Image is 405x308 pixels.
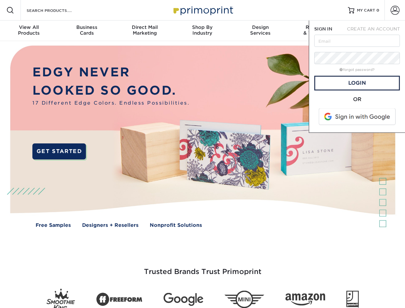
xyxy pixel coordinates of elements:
h3: Trusted Brands Trust Primoprint [15,252,390,284]
div: & Templates [289,24,347,36]
a: BusinessCards [58,21,115,41]
input: SEARCH PRODUCTS..... [26,6,89,14]
img: Amazon [285,294,325,306]
a: DesignServices [232,21,289,41]
span: SIGN IN [314,26,332,31]
p: LOOKED SO GOOD. [32,81,190,100]
a: Login [314,76,400,90]
a: Free Samples [36,222,71,229]
span: MY CART [357,8,375,13]
span: Resources [289,24,347,30]
div: Cards [58,24,115,36]
img: Primoprint [171,3,235,17]
a: Nonprofit Solutions [150,222,202,229]
div: Industry [173,24,231,36]
img: Goodwill [346,291,359,308]
a: forgot password? [340,68,375,72]
a: Shop ByIndustry [173,21,231,41]
span: Shop By [173,24,231,30]
span: 0 [376,8,379,13]
input: Email [314,35,400,47]
span: Direct Mail [116,24,173,30]
div: Marketing [116,24,173,36]
img: Google [164,293,203,306]
span: CREATE AN ACCOUNT [347,26,400,31]
p: EDGY NEVER [32,63,190,81]
span: 17 Different Edge Colors. Endless Possibilities. [32,99,190,107]
span: Design [232,24,289,30]
a: Resources& Templates [289,21,347,41]
a: GET STARTED [32,143,86,159]
div: OR [314,96,400,103]
a: Direct MailMarketing [116,21,173,41]
a: Designers + Resellers [82,222,139,229]
iframe: Google Customer Reviews [2,288,55,306]
span: Business [58,24,115,30]
div: Services [232,24,289,36]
